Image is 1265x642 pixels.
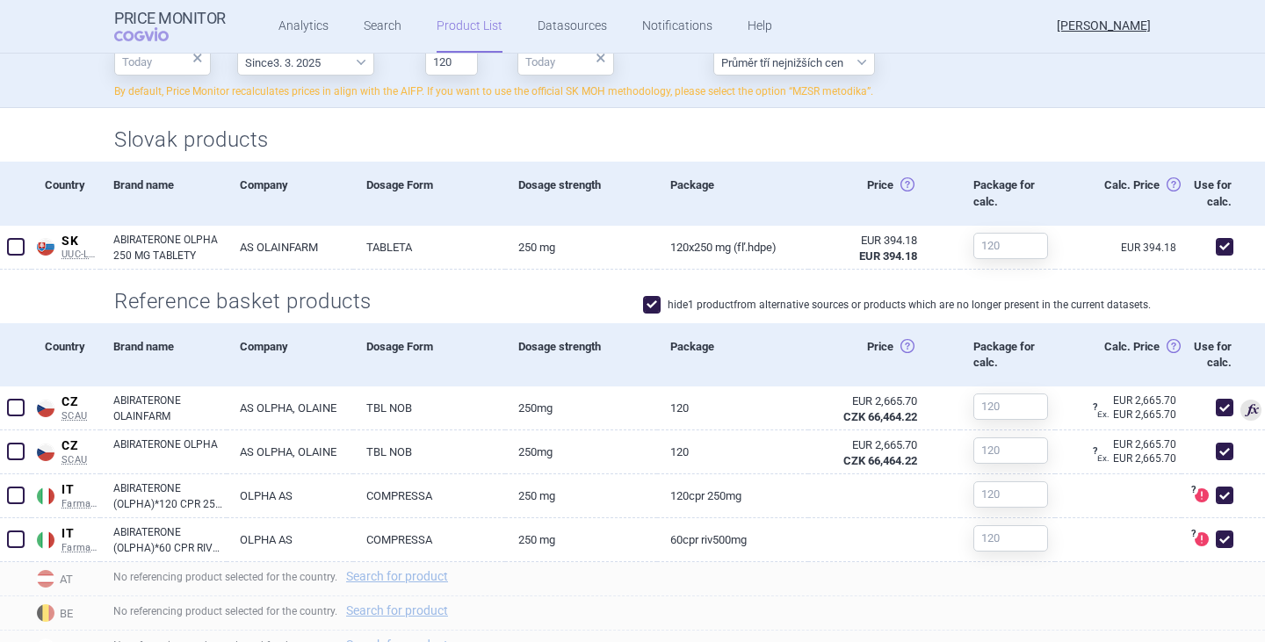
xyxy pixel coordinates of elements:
[32,435,100,465] a: CZCZSCAU
[37,531,54,549] img: Italy
[859,249,917,263] strong: EUR 394.18
[505,323,657,386] div: Dosage strength
[808,162,960,225] div: Price
[821,437,917,469] abbr: Ex-Factory bez DPH zo zdroja
[657,430,809,473] a: 120
[61,438,100,454] span: CZ
[505,518,657,561] a: 250 mg
[505,162,657,225] div: Dosage strength
[61,234,100,249] span: SK
[37,400,54,417] img: Czech Republic
[114,49,211,76] input: ×
[61,410,100,422] span: SCAU
[61,394,100,410] span: CZ
[114,126,1151,155] h2: Slovak products
[61,249,100,261] span: UUC-LP B
[1097,453,1110,463] span: Ex.
[353,386,505,429] a: TBL NOB
[821,393,917,425] abbr: Ex-Factory bez DPH zo zdroja
[32,391,100,422] a: CZCZSCAU
[113,232,227,263] a: ABIRATERONE OLPHA 250 MG TABLETY
[32,162,100,225] div: Country
[227,162,353,225] div: Company
[353,474,505,517] a: COMPRESSA
[227,226,353,269] a: AS OLAINFARM
[505,430,657,473] a: 250MG
[114,10,226,27] strong: Price Monitor
[113,524,227,556] a: ABIRATERONE (OLPHA)*60 CPR RIV 500 MG
[353,430,505,473] a: TBL NOB
[346,570,448,582] a: Search for product
[100,323,227,386] div: Brand name
[517,49,614,76] input: ×
[227,518,353,561] a: OLPHA AS
[37,604,54,622] img: Belgium
[657,386,809,429] a: 120
[113,393,227,424] a: ABIRATERONE OLAINFARM
[32,601,100,624] span: BE
[1188,529,1198,539] span: ?
[1121,242,1182,253] a: EUR 394.18
[113,480,227,512] a: ABIRATERONE (OLPHA)*120 CPR 250 MG FLACONE
[643,296,1151,314] label: hide 1 product from alternative sources or products which are no longer present in the current da...
[353,518,505,561] a: COMPRESSA
[657,518,809,561] a: 60CPR RIV500MG
[1097,409,1110,419] span: Ex.
[37,444,54,461] img: Czech Republic
[960,162,1054,225] div: Package for calc.
[1090,446,1101,457] span: ?
[843,410,917,423] strong: CZK 66,464.22
[1240,400,1261,421] span: Used for calculation
[657,474,809,517] a: 120CPR 250MG
[32,523,100,553] a: ITITFarmadati
[37,487,54,505] img: Italy
[61,482,100,498] span: IT
[657,226,809,269] a: 120x250 mg (fľ.HDPE)
[821,393,917,409] div: EUR 2,665.70
[37,570,54,588] img: Austria
[113,436,227,468] a: ABIRATERONE OLPHA
[61,526,100,542] span: IT
[821,233,917,264] abbr: Ex-Factory bez DPH zo zdroja
[353,226,505,269] a: TABLETA
[113,571,457,583] span: No referencing product selected for the country.
[32,323,100,386] div: Country
[1090,402,1101,413] span: ?
[192,48,203,68] div: ×
[821,233,917,249] div: EUR 394.18
[227,323,353,386] div: Company
[596,48,606,68] div: ×
[973,233,1048,259] input: 120
[353,162,505,225] div: Dosage Form
[1188,485,1198,495] span: ?
[114,84,1151,99] p: By default, Price Monitor recalculates prices in align with the AIFP. If you want to use the offi...
[505,474,657,517] a: 250 mg
[973,393,1048,420] input: 120
[227,474,353,517] a: OLPHA AS
[973,525,1048,552] input: 120
[227,386,353,429] a: AS OLPHA, OLAINE
[32,230,100,261] a: SKSKUUC-LP B
[821,437,917,453] div: EUR 2,665.70
[973,481,1048,508] input: 120
[61,454,100,466] span: SCAU
[505,386,657,429] a: 250MG
[114,27,193,41] span: COGVIO
[973,437,1048,464] input: 120
[1097,406,1182,423] div: EUR 2,665.70
[61,498,100,510] span: Farmadati
[960,323,1054,386] div: Package for calc.
[1181,323,1240,386] div: Use for calc.
[808,323,960,386] div: Price
[657,323,809,386] div: Package
[1181,162,1240,225] div: Use for calc.
[114,287,386,316] h2: Reference basket products
[1054,162,1181,225] div: Calc. Price
[114,10,226,43] a: Price MonitorCOGVIO
[32,566,100,589] span: AT
[1097,395,1182,406] a: EUR 2,665.70
[32,479,100,509] a: ITITFarmadati
[505,226,657,269] a: 250 mg
[657,162,809,225] div: Package
[1054,323,1181,386] div: Calc. Price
